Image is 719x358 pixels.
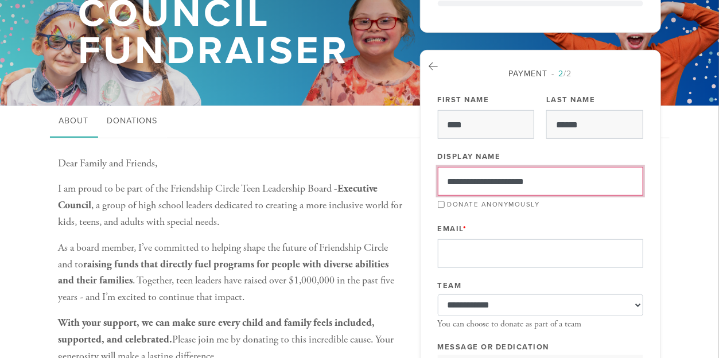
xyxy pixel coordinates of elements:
b: With your support, we can make sure every child and family feels included, supported, and celebra... [59,316,375,346]
span: This field is required. [463,224,467,234]
label: Display Name [438,151,501,162]
label: Email [438,224,467,234]
div: Payment [438,68,643,80]
label: Donate Anonymously [447,200,539,208]
label: Last Name [546,95,596,105]
p: Dear Family and Friends, [59,155,403,172]
span: /2 [552,69,572,79]
span: 2 [559,69,564,79]
a: About [50,106,98,138]
a: Donations [98,106,167,138]
label: Team [438,281,462,291]
p: I am proud to be part of the Friendship Circle Teen Leadership Board - , a group of high school l... [59,181,403,230]
label: Message or dedication [438,342,550,352]
b: raising funds that directly fuel programs for people with diverse abilities and their families [59,258,389,287]
div: You can choose to donate as part of a team [438,319,643,329]
label: First Name [438,95,489,105]
p: As a board member, I’ve committed to helping shape the future of Friendship Circle and to . Toget... [59,240,403,306]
